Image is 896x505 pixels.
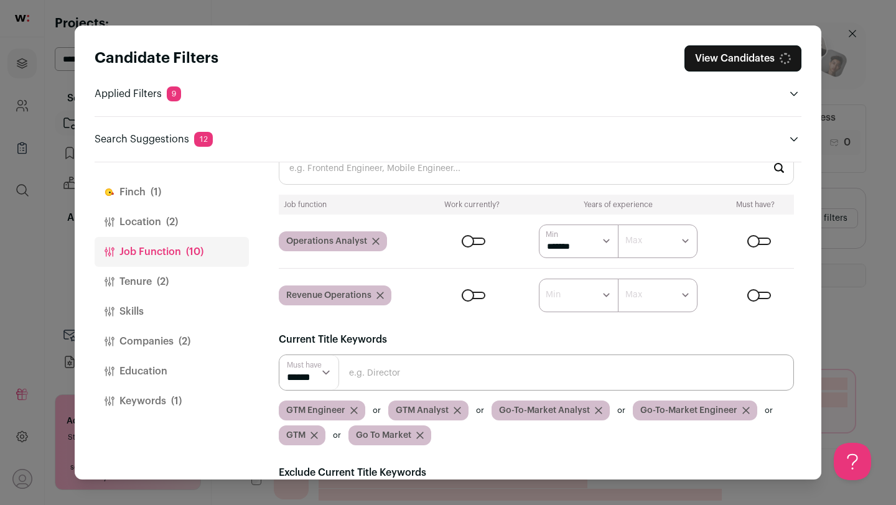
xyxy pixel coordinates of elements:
[640,404,737,417] span: Go-To-Market Engineer
[546,229,558,239] label: Min
[95,327,249,356] button: Companies(2)
[834,443,871,480] iframe: Help Scout Beacon - Open
[95,237,249,267] button: Job Function(10)
[95,267,249,297] button: Tenure(2)
[625,234,642,247] label: Max
[95,297,249,327] button: Skills
[356,429,411,442] span: Go To Market
[95,177,249,207] button: Finch(1)
[722,200,789,210] div: Must have?
[546,289,561,301] label: Min
[95,207,249,237] button: Location(2)
[194,132,213,147] span: 12
[286,429,306,442] span: GTM
[284,200,420,210] div: Job function
[499,404,590,417] span: Go-To-Market Analyst
[279,332,387,347] label: Current Title Keywords
[171,394,182,409] span: (1)
[95,86,181,101] p: Applied Filters
[286,289,371,302] span: Revenue Operations
[167,86,181,101] span: 9
[786,86,801,101] button: Open applied filters
[279,465,426,480] label: Exclude Current Title Keywords
[279,354,794,391] input: e.g. Director
[186,244,203,259] span: (10)
[684,45,801,72] button: Close search preferences
[95,51,218,66] strong: Candidate Filters
[166,215,178,229] span: (2)
[430,200,514,210] div: Work currently?
[279,152,794,185] input: e.g. Frontend Engineer, Mobile Engineer...
[524,200,712,210] div: Years of experience
[396,404,449,417] span: GTM Analyst
[179,334,190,349] span: (2)
[95,356,249,386] button: Education
[625,289,642,301] label: Max
[95,386,249,416] button: Keywords(1)
[157,274,169,289] span: (2)
[286,235,367,248] span: Operations Analyst
[286,404,345,417] span: GTM Engineer
[151,185,161,200] span: (1)
[95,132,213,147] p: Search Suggestions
